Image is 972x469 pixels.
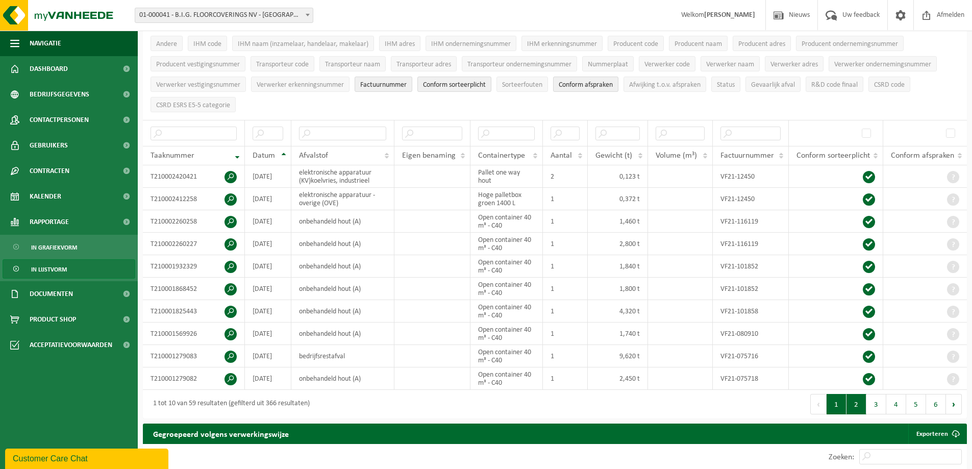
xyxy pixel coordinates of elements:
span: Afvalstof [299,152,328,160]
td: Pallet one way hout [470,165,543,188]
td: Open container 40 m³ - C40 [470,345,543,367]
button: Transporteur naamTransporteur naam: Activate to sort [319,56,386,71]
span: Datum [253,152,275,160]
td: onbehandeld hout (A) [291,278,395,300]
td: [DATE] [245,255,291,278]
span: Transporteur ondernemingsnummer [467,61,571,68]
td: VF21-101852 [713,255,789,278]
span: Acceptatievoorwaarden [30,332,112,358]
td: T210002260227 [143,233,245,255]
td: T210002420421 [143,165,245,188]
td: bedrijfsrestafval [291,345,395,367]
td: [DATE] [245,165,291,188]
span: Rapportage [30,209,69,235]
div: 1 tot 10 van 59 resultaten (gefilterd uit 366 resultaten) [148,395,310,413]
button: Producent naamProducent naam: Activate to sort [669,36,728,51]
td: onbehandeld hout (A) [291,367,395,390]
strong: [PERSON_NAME] [704,11,755,19]
td: onbehandeld hout (A) [291,323,395,345]
span: Producent adres [738,40,785,48]
td: T210001868452 [143,278,245,300]
span: Documenten [30,281,73,307]
span: In grafiekvorm [31,238,77,257]
td: VF21-12450 [713,165,789,188]
td: [DATE] [245,300,291,323]
button: 3 [866,394,886,414]
button: 2 [846,394,866,414]
button: Gevaarlijk afval : Activate to sort [745,77,801,92]
td: 1 [543,210,588,233]
td: Open container 40 m³ - C40 [470,233,543,255]
span: Factuurnummer [720,152,774,160]
button: IHM adresIHM adres: Activate to sort [379,36,420,51]
td: 1 [543,255,588,278]
span: IHM ondernemingsnummer [431,40,511,48]
button: Verwerker ondernemingsnummerVerwerker ondernemingsnummer: Activate to sort [829,56,937,71]
span: Conform afspraken [559,81,613,89]
td: 1 [543,367,588,390]
span: 01-000041 - B.I.G. FLOORCOVERINGS NV - WIELSBEKE [135,8,313,22]
button: 1 [827,394,846,414]
td: 1 [543,345,588,367]
span: Producent code [613,40,658,48]
td: 4,320 t [588,300,648,323]
td: 1 [543,300,588,323]
button: Conform sorteerplicht : Activate to sort [417,77,491,92]
td: T210001279083 [143,345,245,367]
td: VF21-116119 [713,233,789,255]
span: R&D code finaal [811,81,858,89]
td: onbehandeld hout (A) [291,300,395,323]
td: VF21-075716 [713,345,789,367]
span: Gebruikers [30,133,68,158]
td: VF21-075718 [713,367,789,390]
button: Transporteur adresTransporteur adres: Activate to sort [391,56,457,71]
button: StatusStatus: Activate to sort [711,77,740,92]
span: Aantal [551,152,572,160]
span: Kalender [30,184,61,209]
button: CSRD codeCSRD code: Activate to sort [868,77,910,92]
td: Open container 40 m³ - C40 [470,323,543,345]
td: T210002412258 [143,188,245,210]
button: AndereAndere: Activate to sort [151,36,183,51]
td: VF21-12450 [713,188,789,210]
td: 1,840 t [588,255,648,278]
td: [DATE] [245,278,291,300]
button: Transporteur codeTransporteur code: Activate to sort [251,56,314,71]
td: 2 [543,165,588,188]
span: Producent naam [675,40,722,48]
button: Afwijking t.o.v. afsprakenAfwijking t.o.v. afspraken: Activate to sort [624,77,706,92]
span: Afwijking t.o.v. afspraken [629,81,701,89]
td: 1,800 t [588,278,648,300]
span: Conform sorteerplicht [423,81,486,89]
button: Verwerker vestigingsnummerVerwerker vestigingsnummer: Activate to sort [151,77,246,92]
span: Containertype [478,152,525,160]
span: CSRD code [874,81,905,89]
a: Exporteren [908,424,966,444]
span: IHM adres [385,40,415,48]
td: onbehandeld hout (A) [291,233,395,255]
td: onbehandeld hout (A) [291,255,395,278]
td: [DATE] [245,188,291,210]
button: IHM naam (inzamelaar, handelaar, makelaar)IHM naam (inzamelaar, handelaar, makelaar): Activate to... [232,36,374,51]
td: Open container 40 m³ - C40 [470,300,543,323]
td: VF21-080910 [713,323,789,345]
td: 1,740 t [588,323,648,345]
td: 0,372 t [588,188,648,210]
button: IHM erkenningsnummerIHM erkenningsnummer: Activate to sort [521,36,603,51]
td: onbehandeld hout (A) [291,210,395,233]
button: Producent ondernemingsnummerProducent ondernemingsnummer: Activate to sort [796,36,904,51]
span: Eigen benaming [402,152,456,160]
a: In lijstvorm [3,259,135,279]
span: Verwerker ondernemingsnummer [834,61,931,68]
button: FactuurnummerFactuurnummer: Activate to sort [355,77,412,92]
span: Nummerplaat [588,61,628,68]
button: SorteerfoutenSorteerfouten: Activate to sort [496,77,548,92]
span: Verwerker adres [770,61,818,68]
button: CSRD ESRS E5-5 categorieCSRD ESRS E5-5 categorie: Activate to sort [151,97,236,112]
td: 9,620 t [588,345,648,367]
button: 6 [926,394,946,414]
td: T210001569926 [143,323,245,345]
span: IHM code [193,40,221,48]
span: Taaknummer [151,152,194,160]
